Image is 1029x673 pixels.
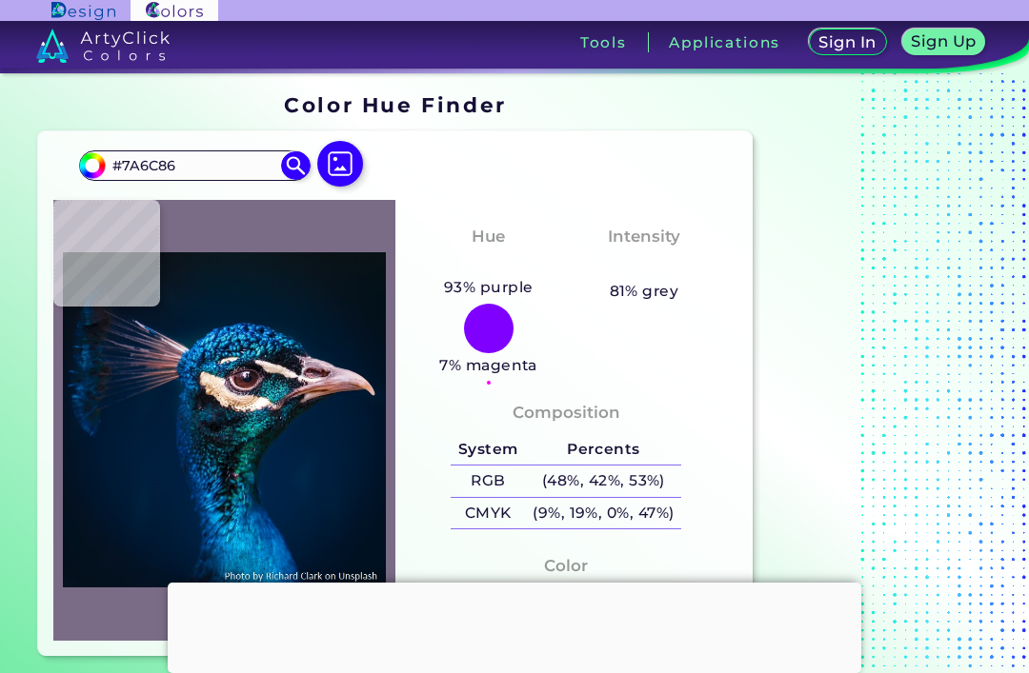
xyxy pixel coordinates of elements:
img: icon search [281,151,310,180]
img: img_pavlin.jpg [63,209,386,631]
h3: Tools [580,35,627,49]
h4: Composition [513,399,620,426]
iframe: Advertisement [168,583,861,668]
img: logo_artyclick_colors_white.svg [36,29,171,63]
h5: 7% magenta [433,353,545,378]
h5: Percents [525,434,681,465]
input: type color.. [106,152,283,178]
h4: Intensity [608,223,680,250]
a: Sign In [813,30,883,54]
h5: 81% grey [610,279,679,304]
h5: Sign In [821,35,874,49]
h5: CMYK [451,498,525,529]
h5: 93% purple [436,275,540,300]
a: Sign Up [906,30,981,54]
h5: System [451,434,525,465]
h3: Purple [451,253,526,276]
h4: Color [544,552,588,580]
h5: (48%, 42%, 53%) [525,465,681,497]
h4: Hue [472,223,505,250]
h1: Color Hue Finder [284,90,506,119]
h5: RGB [451,465,525,497]
h3: Pale [616,253,671,276]
h5: Sign Up [914,34,973,49]
img: icon picture [317,141,363,187]
h5: (9%, 19%, 0%, 47%) [525,498,681,529]
img: ArtyClick Design logo [51,2,115,20]
h3: Applications [669,35,780,49]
